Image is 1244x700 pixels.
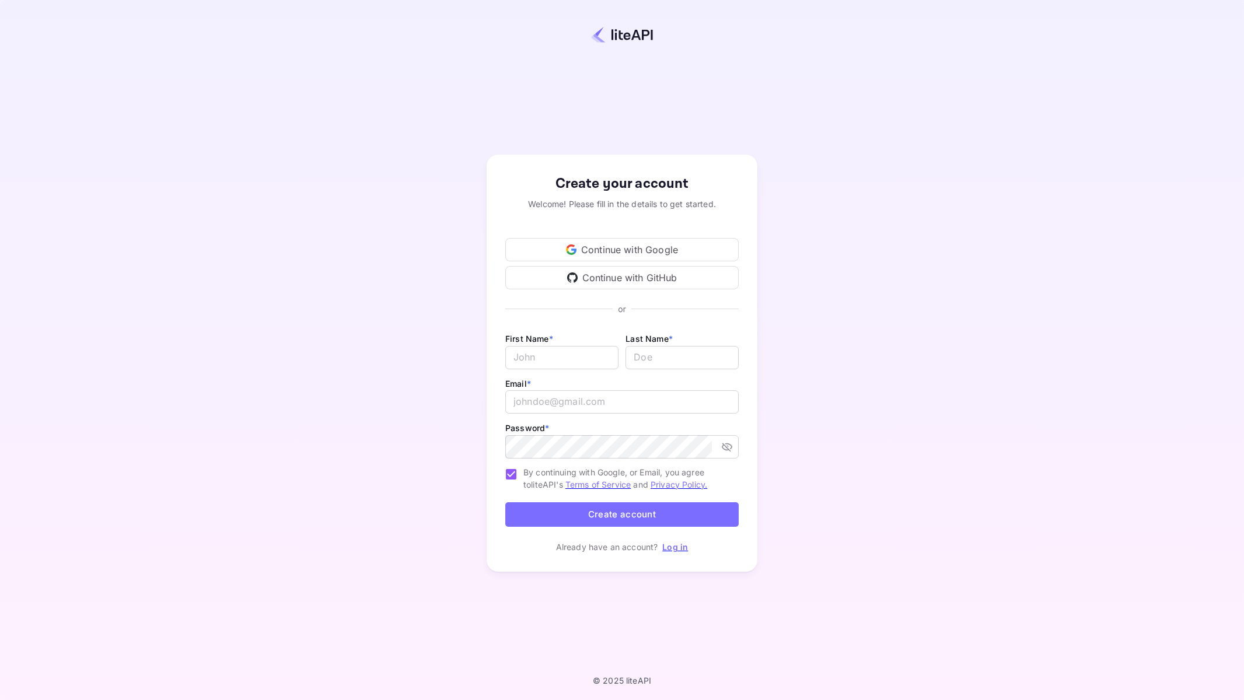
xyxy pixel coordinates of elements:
[556,541,658,553] p: Already have an account?
[505,266,739,289] div: Continue with GitHub
[523,466,729,491] span: By continuing with Google, or Email, you agree to liteAPI's and
[505,423,549,433] label: Password
[593,675,651,685] p: © 2025 liteAPI
[505,502,739,527] button: Create account
[651,480,707,489] a: Privacy Policy.
[565,480,631,489] a: Terms of Service
[505,334,553,344] label: First Name
[626,346,739,369] input: Doe
[505,198,739,210] div: Welcome! Please fill in the details to get started.
[662,542,688,552] a: Log in
[717,436,738,457] button: toggle password visibility
[505,390,739,414] input: johndoe@gmail.com
[505,346,618,369] input: John
[626,334,673,344] label: Last Name
[505,238,739,261] div: Continue with Google
[505,173,739,194] div: Create your account
[505,379,531,388] label: Email
[591,26,653,43] img: liteapi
